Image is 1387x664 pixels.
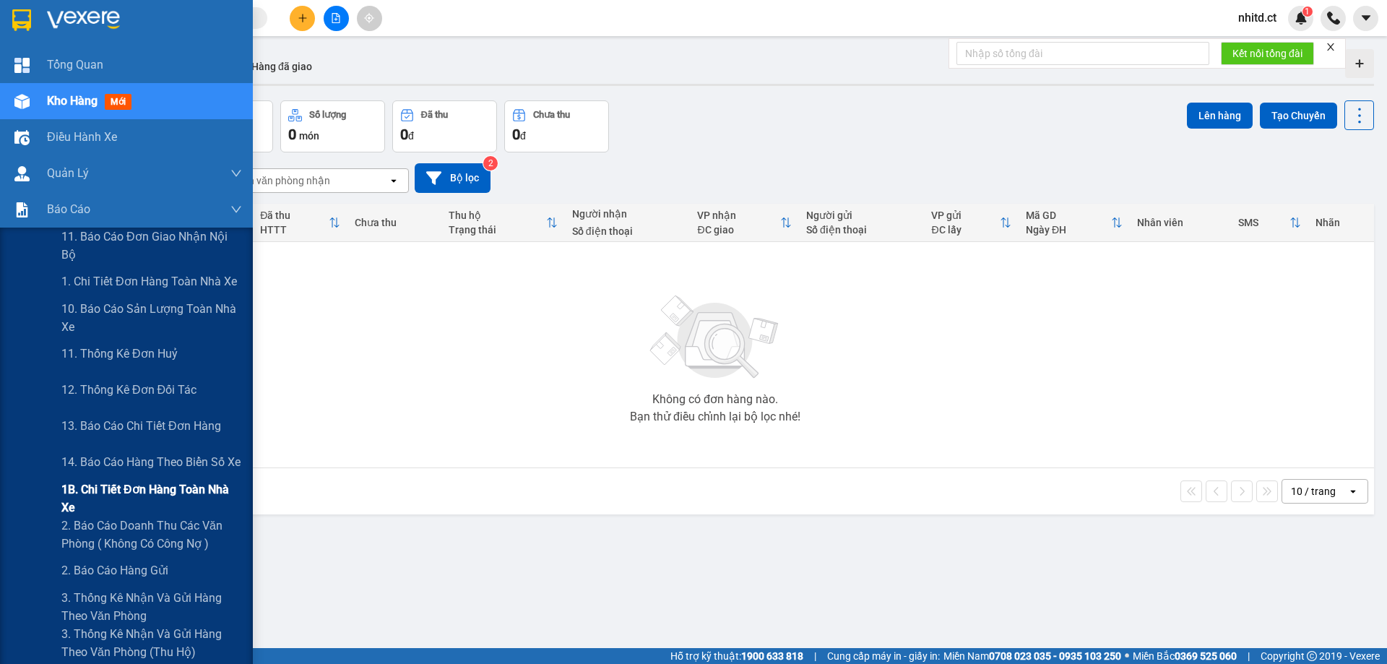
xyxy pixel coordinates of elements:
[1327,12,1340,25] img: phone-icon
[290,6,315,31] button: plus
[47,56,103,74] span: Tổng Quan
[421,110,448,120] div: Đã thu
[512,126,520,143] span: 0
[1125,653,1129,659] span: ⚪️
[572,225,683,237] div: Số điện thoại
[1326,42,1336,52] span: close
[943,648,1121,664] span: Miền Nam
[1137,217,1224,228] div: Nhân viên
[61,272,237,290] span: 1. Chi tiết đơn hàng toàn nhà xe
[61,228,242,264] span: 11. Báo cáo đơn giao nhận nội bộ
[324,6,349,31] button: file-add
[61,345,178,363] span: 11. Thống kê đơn huỷ
[260,224,329,236] div: HTTT
[741,650,803,662] strong: 1900 633 818
[12,9,31,31] img: logo-vxr
[47,94,98,108] span: Kho hàng
[449,224,546,236] div: Trạng thái
[643,287,787,388] img: svg+xml;base64,PHN2ZyBjbGFzcz0ibGlzdC1wbHVnX19zdmciIHhtbG5zPSJodHRwOi8vd3d3LnczLm9yZy8yMDAwL3N2Zy...
[806,210,917,221] div: Người gửi
[400,126,408,143] span: 0
[827,648,940,664] span: Cung cấp máy in - giấy in:
[288,126,296,143] span: 0
[1026,210,1111,221] div: Mã GD
[230,173,330,188] div: Chọn văn phòng nhận
[670,648,803,664] span: Hỗ trợ kỹ thuật:
[1305,7,1310,17] span: 1
[357,6,382,31] button: aim
[61,517,242,553] span: 2. Báo cáo doanh thu các văn phòng ( không có công nợ )
[415,163,491,193] button: Bộ lọc
[61,453,241,471] span: 14. Báo cáo hàng theo biển số xe
[253,204,347,242] th: Toggle SortBy
[483,156,498,171] sup: 2
[1260,103,1337,129] button: Tạo Chuyến
[814,648,816,664] span: |
[1019,204,1130,242] th: Toggle SortBy
[1291,484,1336,499] div: 10 / trang
[61,300,242,336] span: 10. Báo cáo sản lượng toàn nhà xe
[572,208,683,220] div: Người nhận
[14,202,30,217] img: solution-icon
[392,100,497,152] button: Đã thu0đ
[1302,7,1313,17] sup: 1
[61,480,242,517] span: 1B. Chi tiết đơn hàng toàn nhà xe
[331,13,341,23] span: file-add
[1187,103,1253,129] button: Lên hàng
[260,210,329,221] div: Đã thu
[230,168,242,179] span: down
[1221,42,1314,65] button: Kết nối tổng đài
[1345,49,1374,78] div: Tạo kho hàng mới
[309,110,346,120] div: Số lượng
[298,13,308,23] span: plus
[364,13,374,23] span: aim
[1315,217,1366,228] div: Nhãn
[61,625,242,661] span: 3. Thống kê nhận và gửi hàng theo văn phòng (thu hộ)
[441,204,565,242] th: Toggle SortBy
[1248,648,1250,664] span: |
[61,589,242,625] span: 3. Thống kê nhận và gửi hàng theo văn phòng
[806,224,917,236] div: Số điện thoại
[14,130,30,145] img: warehouse-icon
[14,58,30,73] img: dashboard-icon
[1353,6,1378,31] button: caret-down
[408,130,414,142] span: đ
[280,100,385,152] button: Số lượng0món
[630,411,800,423] div: Bạn thử điều chỉnh lại bộ lọc nhé!
[61,561,168,579] span: 2. Báo cáo hàng gửi
[230,204,242,215] span: down
[355,217,434,228] div: Chưa thu
[533,110,570,120] div: Chưa thu
[697,210,780,221] div: VP nhận
[924,204,1018,242] th: Toggle SortBy
[1231,204,1308,242] th: Toggle SortBy
[47,128,117,146] span: Điều hành xe
[1295,12,1308,25] img: icon-new-feature
[989,650,1121,662] strong: 0708 023 035 - 0935 103 250
[931,210,999,221] div: VP gửi
[240,49,324,84] button: Hàng đã giao
[504,100,609,152] button: Chưa thu0đ
[61,417,221,435] span: 13. Báo cáo chi tiết đơn hàng
[1175,650,1237,662] strong: 0369 525 060
[1227,9,1288,27] span: nhitd.ct
[14,94,30,109] img: warehouse-icon
[61,381,196,399] span: 12. Thống kê đơn đối tác
[697,224,780,236] div: ĐC giao
[1133,648,1237,664] span: Miền Bắc
[105,94,131,110] span: mới
[1307,651,1317,661] span: copyright
[1347,486,1359,497] svg: open
[299,130,319,142] span: món
[1360,12,1373,25] span: caret-down
[1232,46,1302,61] span: Kết nối tổng đài
[956,42,1209,65] input: Nhập số tổng đài
[14,166,30,181] img: warehouse-icon
[520,130,526,142] span: đ
[47,200,90,218] span: Báo cáo
[1026,224,1111,236] div: Ngày ĐH
[652,394,778,405] div: Không có đơn hàng nào.
[388,175,399,186] svg: open
[931,224,999,236] div: ĐC lấy
[449,210,546,221] div: Thu hộ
